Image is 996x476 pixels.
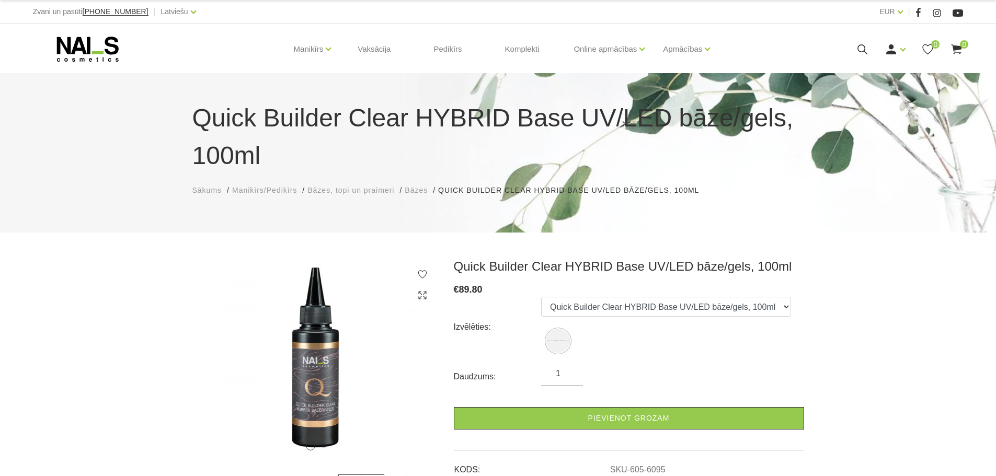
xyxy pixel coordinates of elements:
[950,43,963,56] a: 0
[321,443,326,448] button: 2 of 2
[574,28,637,70] a: Online apmācības
[454,259,804,274] h3: Quick Builder Clear HYBRID Base UV/LED bāze/gels, 100ml
[454,456,610,476] td: KODS:
[192,99,804,175] h1: Quick Builder Clear HYBRID Base UV/LED bāze/gels, 100ml
[454,407,804,429] a: Pievienot grozam
[232,185,297,196] a: Manikīrs/Pedikīrs
[921,43,934,56] a: 0
[438,185,709,196] li: Quick Builder Clear HYBRID Base UV/LED bāze/gels, 100ml
[960,40,968,49] span: 0
[908,5,910,18] span: |
[454,319,542,335] div: Izvēlēties:
[879,5,895,18] a: EUR
[161,5,188,18] a: Latviešu
[454,284,459,295] span: €
[83,7,148,16] span: [PHONE_NUMBER]
[306,441,315,450] button: 1 of 2
[83,8,148,16] a: [PHONE_NUMBER]
[546,329,570,353] img: Quick Builder Clear HYBRID Base UV/LED bāze/gels, 100ml
[405,185,428,196] a: Bāzes
[931,40,940,49] span: 0
[154,5,156,18] span: |
[192,259,438,459] img: ...
[232,186,297,194] span: Manikīrs/Pedikīrs
[33,5,148,18] div: Zvani un pasūti
[459,284,483,295] span: 89.80
[192,186,222,194] span: Sākums
[307,186,394,194] span: Bāzes, topi un praimeri
[405,186,428,194] span: Bāzes
[192,185,222,196] a: Sākums
[425,24,470,74] a: Pedikīrs
[349,24,399,74] a: Vaksācija
[497,24,548,74] a: Komplekti
[610,465,666,474] a: SKU-605-6095
[663,28,702,70] a: Apmācības
[454,368,542,385] div: Daudzums:
[307,185,394,196] a: Bāzes, topi un praimeri
[294,28,324,70] a: Manikīrs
